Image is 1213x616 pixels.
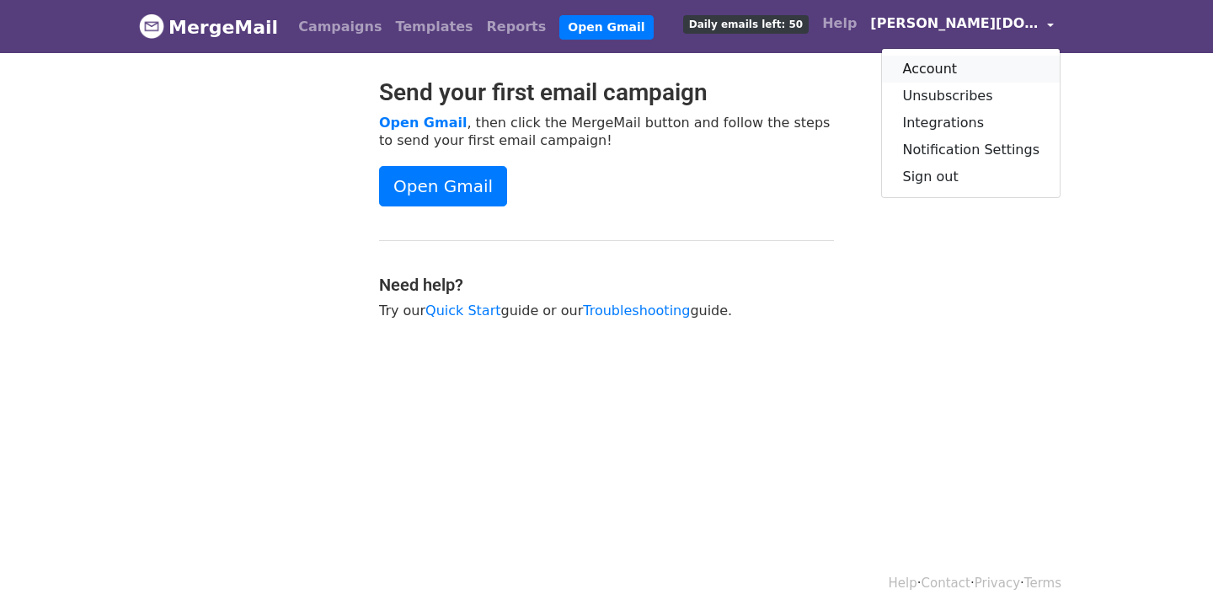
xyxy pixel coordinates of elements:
[379,115,467,131] a: Open Gmail
[139,13,164,39] img: MergeMail logo
[1129,535,1213,616] iframe: Chat Widget
[889,576,917,591] a: Help
[583,303,690,319] a: Troubleshooting
[379,302,834,319] p: Try our guide or our guide.
[683,15,809,34] span: Daily emails left: 50
[922,576,970,591] a: Contact
[1129,535,1213,616] div: Widget de chat
[139,9,278,45] a: MergeMail
[388,10,479,44] a: Templates
[379,166,507,206] a: Open Gmail
[480,10,553,44] a: Reports
[291,10,388,44] a: Campaigns
[882,56,1060,83] a: Account
[882,137,1060,163] a: Notification Settings
[881,48,1061,198] div: [PERSON_NAME][DOMAIN_NAME][EMAIL_ADDRESS][PERSON_NAME][PERSON_NAME][DOMAIN_NAME]
[425,303,500,319] a: Quick Start
[863,7,1061,46] a: [PERSON_NAME][DOMAIN_NAME][EMAIL_ADDRESS][PERSON_NAME][PERSON_NAME][DOMAIN_NAME]
[676,7,815,40] a: Daily emails left: 50
[1024,576,1061,591] a: Terms
[379,114,834,149] p: , then click the MergeMail button and follow the steps to send your first email campaign!
[975,576,1020,591] a: Privacy
[559,15,653,40] a: Open Gmail
[882,110,1060,137] a: Integrations
[870,13,1039,34] span: [PERSON_NAME][DOMAIN_NAME][EMAIL_ADDRESS][PERSON_NAME][PERSON_NAME][DOMAIN_NAME]
[882,163,1060,190] a: Sign out
[882,83,1060,110] a: Unsubscribes
[379,78,834,107] h2: Send your first email campaign
[815,7,863,40] a: Help
[379,275,834,295] h4: Need help?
